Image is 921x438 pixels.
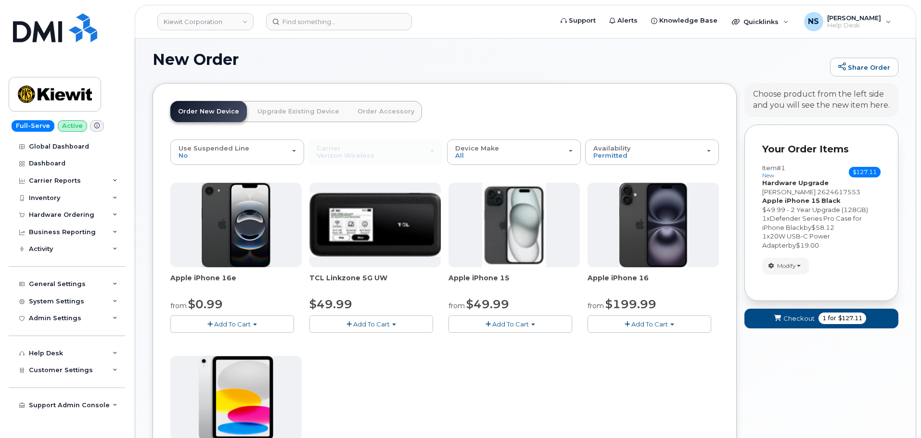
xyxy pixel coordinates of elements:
[849,167,881,177] span: $127.11
[214,320,251,328] span: Add To Cart
[762,205,881,214] div: $49.99 - 2 Year Upgrade (128GB)
[466,297,509,311] span: $49.99
[762,164,785,178] h3: Item
[762,179,829,187] strong: Hardware Upgrade
[492,320,529,328] span: Add To Cart
[202,183,271,267] img: iphone16e.png
[179,144,249,152] span: Use Suspended Line
[821,197,841,204] strong: Black
[588,315,711,332] button: Add To Cart
[250,101,347,122] a: Upgrade Existing Device
[448,273,580,292] div: Apple iPhone 15
[631,320,668,328] span: Add To Cart
[777,164,785,172] span: #1
[762,172,774,179] small: new
[170,101,247,122] a: Order New Device
[170,315,294,332] button: Add To Cart
[448,301,465,310] small: from
[817,188,860,196] span: 2624617553
[170,139,304,164] button: Use Suspended Line No
[796,241,819,249] span: $19.00
[593,144,631,152] span: Availability
[605,297,656,311] span: $199.99
[447,139,581,164] button: Device Make All
[153,51,825,68] h1: New Order
[838,314,862,323] span: $127.11
[309,315,433,332] button: Add To Cart
[309,297,352,311] span: $49.99
[783,314,815,323] span: Checkout
[619,183,687,267] img: iphone_16_plus.png
[744,309,898,328] button: Checkout 1 for $127.11
[170,273,302,292] div: Apple iPhone 16e
[353,320,390,328] span: Add To Cart
[585,139,719,164] button: Availability Permitted
[455,144,499,152] span: Device Make
[188,297,223,311] span: $0.99
[588,273,719,292] div: Apple iPhone 16
[822,314,826,323] span: 1
[179,151,188,159] span: No
[170,301,187,310] small: from
[762,214,881,232] div: x by
[482,183,546,267] img: iphone15.jpg
[762,142,881,156] p: Your Order Items
[762,258,809,275] button: Modify
[309,273,441,292] div: TCL Linkzone 5G UW
[762,214,767,222] span: 1
[309,193,441,256] img: linkzone5g.png
[826,314,838,323] span: for
[455,151,464,159] span: All
[830,58,898,77] a: Share Order
[762,232,881,250] div: x by
[448,315,572,332] button: Add To Cart
[762,188,816,196] span: [PERSON_NAME]
[777,262,796,270] span: Modify
[350,101,422,122] a: Order Accessory
[588,301,604,310] small: from
[762,197,820,204] strong: Apple iPhone 15
[762,232,830,249] span: 20W USB-C Power Adapter
[879,396,914,431] iframe: Messenger Launcher
[753,89,890,111] div: Choose product from the left side and you will see the new item here.
[762,232,767,240] span: 1
[811,224,834,231] span: $58.12
[593,151,627,159] span: Permitted
[762,214,862,231] span: Defender Series Pro Case for iPhone Black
